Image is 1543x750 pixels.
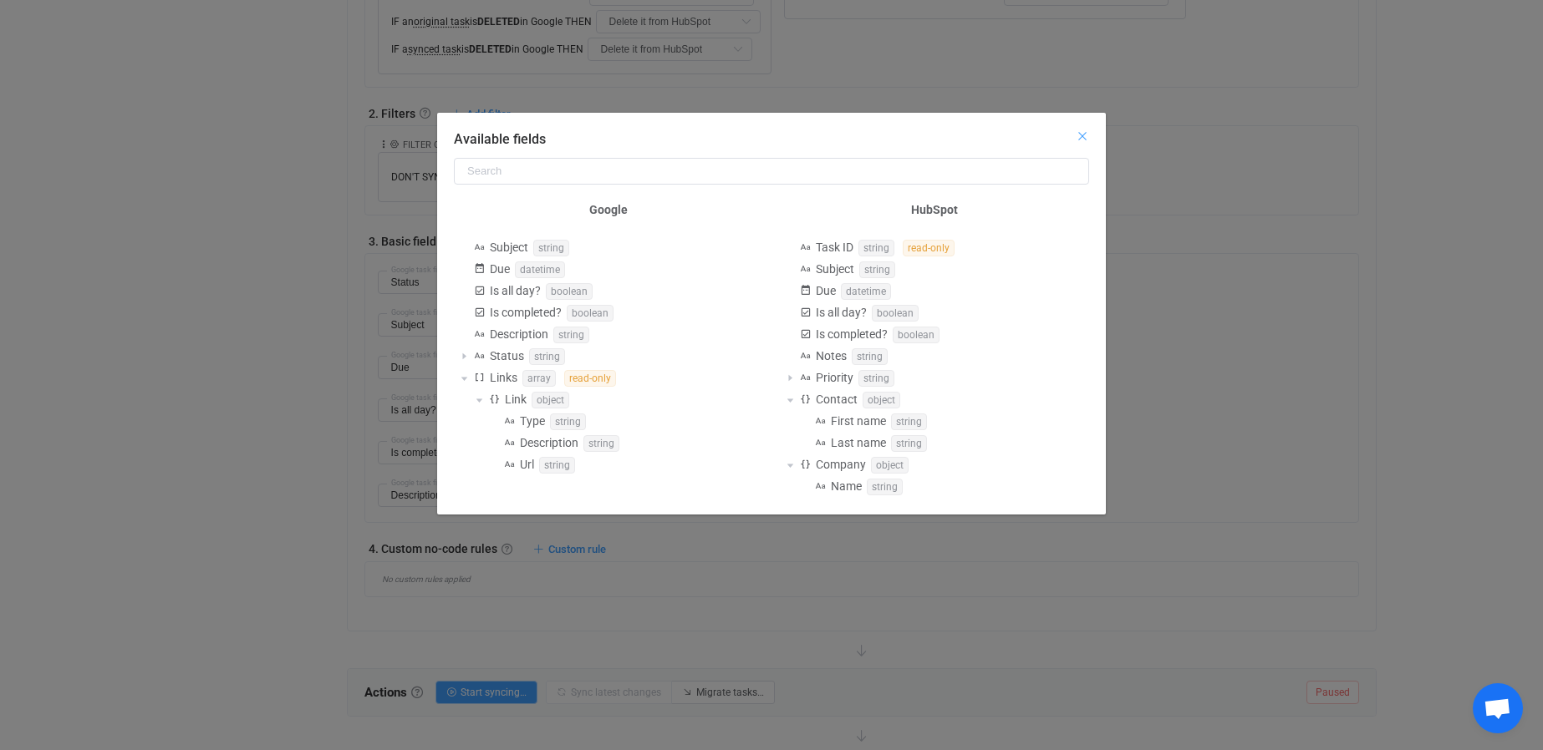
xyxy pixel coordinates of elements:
[533,240,569,256] span: string
[546,283,593,300] span: boolean
[515,261,565,278] span: datetime
[454,131,546,147] span: Available fields
[529,348,565,365] span: string
[893,327,940,343] span: boolean
[553,327,589,343] span: string
[564,370,616,387] span: read-only
[490,262,510,276] span: Due
[520,436,578,449] span: Description
[816,371,853,384] span: Priority
[891,413,927,430] span: string
[490,284,541,297] span: Is all day?
[550,413,586,430] span: string
[816,349,847,362] span: Notes
[831,479,862,493] span: Name
[490,371,517,384] span: Links
[539,457,575,474] span: string
[858,370,894,387] span: string
[831,414,886,428] span: First name
[816,241,853,254] span: Task ID
[863,392,900,408] span: object
[1473,683,1523,733] div: Open chat
[780,200,1089,220] h4: HubSpot
[454,200,763,220] h4: Google
[891,435,927,452] span: string
[872,305,919,322] span: boolean
[490,241,528,254] span: Subject
[520,458,534,471] span: Url
[903,240,955,256] span: read-only
[859,261,895,278] span: string
[505,393,527,406] span: Link
[816,458,866,471] span: Company
[831,436,886,449] span: Last name
[532,392,569,408] span: object
[816,262,854,276] span: Subject
[816,306,867,319] span: Is all day?
[816,393,858,406] span: Contact
[858,240,894,256] span: string
[437,113,1106,514] div: Available fields
[1076,129,1089,144] button: Close
[583,435,619,452] span: string
[520,414,545,428] span: Type
[867,479,903,495] span: string
[816,284,836,297] span: Due
[871,457,909,474] span: object
[490,327,548,341] span: Description
[852,348,888,365] span: string
[522,370,556,387] span: array
[841,283,891,300] span: datetime
[816,327,888,341] span: Is completed?
[490,306,562,319] span: Is completed?
[490,349,524,362] span: Status
[567,305,614,322] span: boolean
[454,158,1089,185] input: Search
